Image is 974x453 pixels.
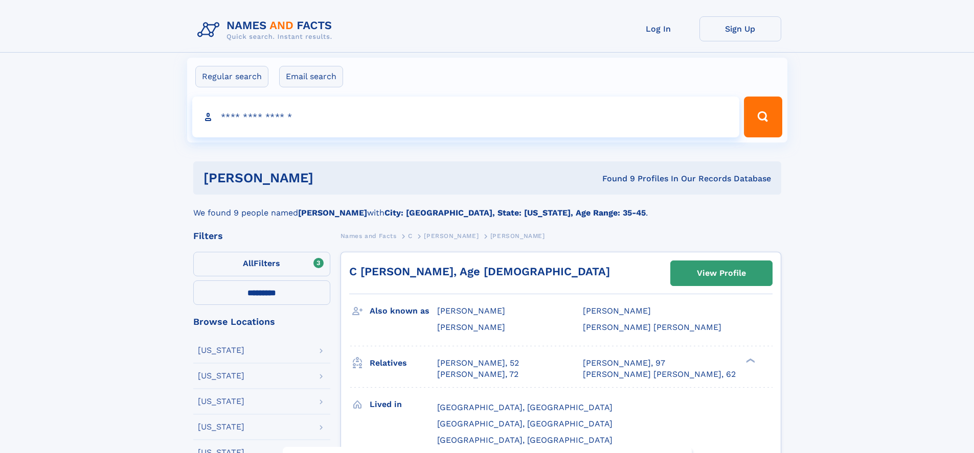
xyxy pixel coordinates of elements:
[437,369,518,380] a: [PERSON_NAME], 72
[458,173,771,184] div: Found 9 Profiles In Our Records Database
[370,396,437,413] h3: Lived in
[424,232,479,240] span: [PERSON_NAME]
[583,322,721,332] span: [PERSON_NAME] [PERSON_NAME]
[298,208,367,218] b: [PERSON_NAME]
[193,231,330,241] div: Filters
[341,229,397,242] a: Names and Facts
[384,208,646,218] b: City: [GEOGRAPHIC_DATA], State: [US_STATE], Age Range: 35-45
[424,229,479,242] a: [PERSON_NAME]
[408,229,413,242] a: C
[193,195,781,219] div: We found 9 people named with .
[243,258,254,268] span: All
[583,357,665,369] a: [PERSON_NAME], 97
[744,97,782,137] button: Search Button
[195,66,268,87] label: Regular search
[437,435,613,445] span: [GEOGRAPHIC_DATA], [GEOGRAPHIC_DATA]
[437,306,505,316] span: [PERSON_NAME]
[618,16,699,41] a: Log In
[437,402,613,412] span: [GEOGRAPHIC_DATA], [GEOGRAPHIC_DATA]
[203,172,458,184] h1: [PERSON_NAME]
[198,372,244,380] div: [US_STATE]
[198,397,244,406] div: [US_STATE]
[743,357,756,364] div: ❯
[279,66,343,87] label: Email search
[193,317,330,326] div: Browse Locations
[437,419,613,428] span: [GEOGRAPHIC_DATA], [GEOGRAPHIC_DATA]
[697,261,746,285] div: View Profile
[370,302,437,320] h3: Also known as
[192,97,740,137] input: search input
[370,354,437,372] h3: Relatives
[408,232,413,240] span: C
[349,265,610,278] a: C [PERSON_NAME], Age [DEMOGRAPHIC_DATA]
[699,16,781,41] a: Sign Up
[198,423,244,431] div: [US_STATE]
[437,322,505,332] span: [PERSON_NAME]
[193,252,330,276] label: Filters
[490,232,545,240] span: [PERSON_NAME]
[671,261,772,285] a: View Profile
[198,346,244,354] div: [US_STATE]
[437,357,519,369] a: [PERSON_NAME], 52
[583,306,651,316] span: [PERSON_NAME]
[583,369,736,380] a: [PERSON_NAME] [PERSON_NAME], 62
[193,16,341,44] img: Logo Names and Facts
